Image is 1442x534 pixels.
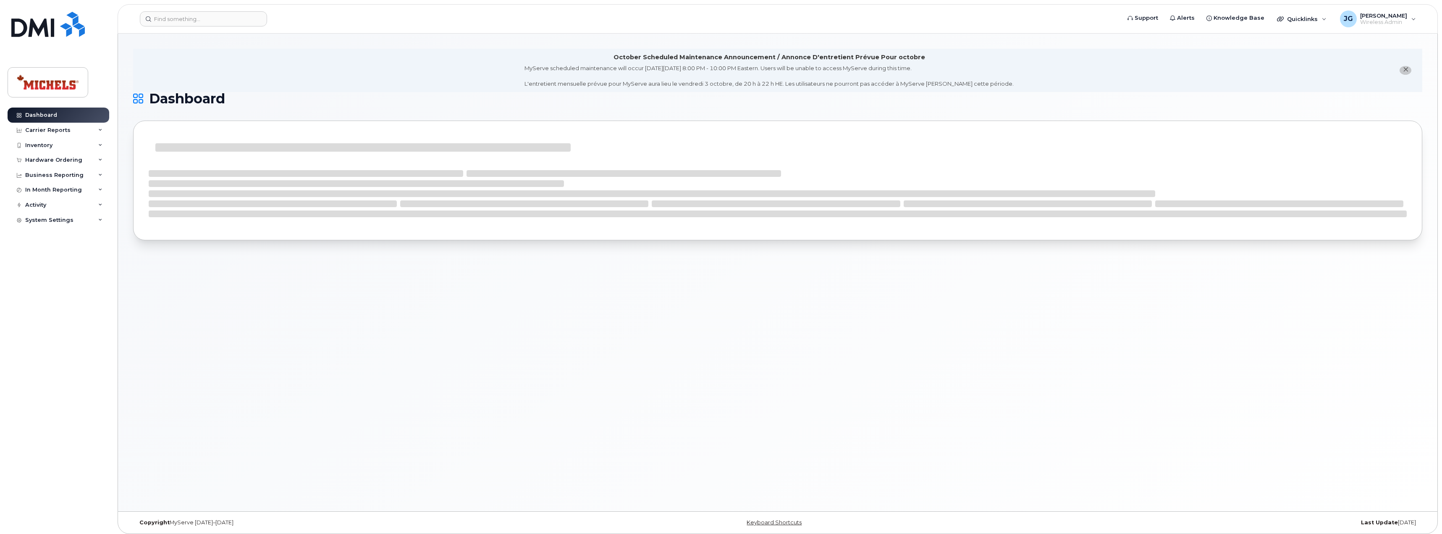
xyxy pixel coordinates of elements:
[614,53,925,62] div: October Scheduled Maintenance Announcement / Annonce D'entretient Prévue Pour octobre
[1400,66,1411,75] button: close notification
[139,519,170,526] strong: Copyright
[133,519,563,526] div: MyServe [DATE]–[DATE]
[747,519,802,526] a: Keyboard Shortcuts
[524,64,1014,88] div: MyServe scheduled maintenance will occur [DATE][DATE] 8:00 PM - 10:00 PM Eastern. Users will be u...
[993,519,1422,526] div: [DATE]
[149,92,225,105] span: Dashboard
[1361,519,1398,526] strong: Last Update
